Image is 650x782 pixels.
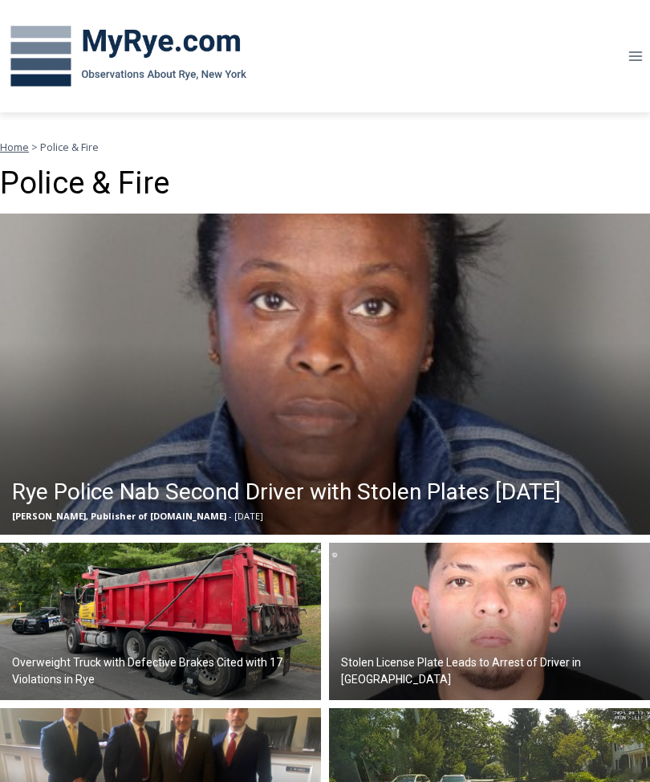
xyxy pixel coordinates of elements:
[329,543,650,700] a: Stolen License Plate Leads to Arrest of Driver in [GEOGRAPHIC_DATA]
[341,654,646,688] h2: Stolen License Plate Leads to Arrest of Driver in [GEOGRAPHIC_DATA]
[40,140,99,154] span: Police & Fire
[229,510,232,522] span: -
[234,510,263,522] span: [DATE]
[329,543,650,700] img: (PHOTO: On September 25, 2025, Rye PD arrested Oscar Magallanes of College Point, New York for cr...
[620,43,650,68] button: Open menu
[12,510,226,522] span: [PERSON_NAME], Publisher of [DOMAIN_NAME]
[31,140,38,154] span: >
[12,654,317,688] h2: Overweight Truck with Defective Brakes Cited with 17 Violations in Rye
[12,475,561,509] h2: Rye Police Nab Second Driver with Stolen Plates [DATE]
